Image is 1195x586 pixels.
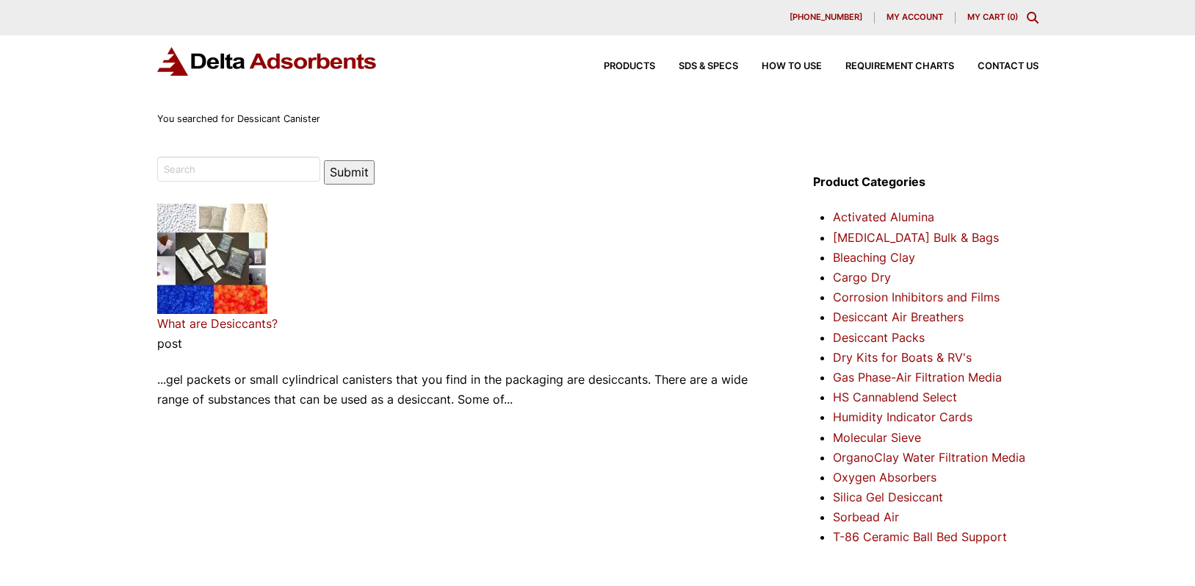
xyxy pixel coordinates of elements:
a: Oxygen Absorbers [833,470,936,485]
h4: Product Categories [813,172,1038,192]
span: Contact Us [978,62,1039,71]
span: 0 [1010,12,1015,22]
a: OrganoClay Water Filtration Media [833,450,1025,465]
a: Activated Alumina [833,210,934,224]
a: My account [875,12,956,24]
span: [PHONE_NUMBER] [790,13,862,21]
a: Desiccant Air Breathers [833,310,964,324]
a: [PHONE_NUMBER] [778,12,875,24]
input: Search [157,157,321,182]
div: Toggle Modal Content [1027,12,1039,24]
a: Gas Phase-Air Filtration Media [833,370,1002,385]
a: Desiccant Packs [833,330,925,345]
a: Silica Gel Desiccant [833,490,943,504]
a: What are Desiccants? [157,316,278,331]
span: Requirement Charts [845,62,954,71]
span: You searched for Dessicant Canister [157,113,320,124]
a: Sorbead Air [833,510,899,524]
p: post [157,334,770,354]
a: Dry Kits for Boats & RV's [833,350,972,365]
a: Corrosion Inhibitors and Films [833,290,1000,304]
span: Products [604,62,655,71]
button: Submit [324,160,375,185]
span: SDS & SPECS [679,62,738,71]
a: SDS & SPECS [655,62,738,71]
a: Requirement Charts [822,62,954,71]
p: ...gel packets or small cylindrical canisters that you find in the packaging are desiccants. Ther... [157,370,770,410]
a: Products [580,62,655,71]
span: How to Use [762,62,822,71]
img: Desiccants [157,204,267,314]
a: Contact Us [954,62,1039,71]
span: My account [887,13,943,21]
a: [MEDICAL_DATA] Bulk & Bags [833,230,999,245]
a: Humidity Indicator Cards [833,410,972,424]
a: My Cart (0) [967,12,1018,22]
a: Cargo Dry [833,270,891,285]
a: HS Cannablend Select [833,390,957,404]
img: Delta Adsorbents [157,47,378,76]
a: How to Use [738,62,822,71]
a: T-86 Ceramic Ball Bed Support [833,529,1007,544]
a: Molecular Sieve [833,430,921,445]
a: Bleaching Clay [833,250,915,265]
